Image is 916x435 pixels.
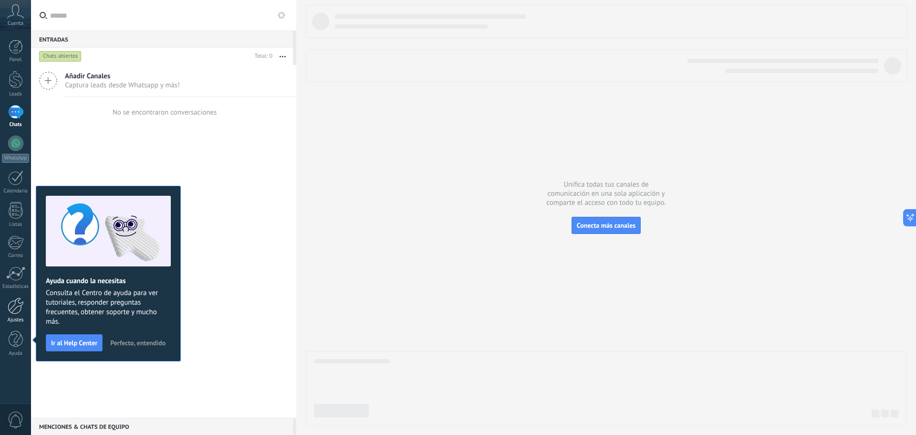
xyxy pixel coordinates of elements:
[46,276,171,286] h2: Ayuda cuando la necesitas
[110,340,166,346] span: Perfecto, entendido
[572,217,641,234] button: Conecta más canales
[31,31,293,48] div: Entradas
[2,122,30,128] div: Chats
[2,57,30,63] div: Panel
[113,108,217,117] div: No se encontraron conversaciones
[65,81,180,90] span: Captura leads desde Whatsapp y más!
[2,317,30,323] div: Ajustes
[577,221,635,230] span: Conecta más canales
[46,288,171,327] span: Consulta el Centro de ayuda para ver tutoriales, responder preguntas frecuentes, obtener soporte ...
[2,91,30,97] div: Leads
[39,51,82,62] div: Chats abiertos
[46,334,103,351] button: Ir al Help Center
[2,253,30,259] div: Correo
[65,72,180,81] span: Añadir Canales
[251,52,272,61] div: Total: 0
[2,284,30,290] div: Estadísticas
[51,340,97,346] span: Ir al Help Center
[2,188,30,194] div: Calendario
[2,350,30,357] div: Ayuda
[31,418,293,435] div: Menciones & Chats de equipo
[2,222,30,228] div: Listas
[2,154,29,163] div: WhatsApp
[8,21,23,27] span: Cuenta
[106,336,170,350] button: Perfecto, entendido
